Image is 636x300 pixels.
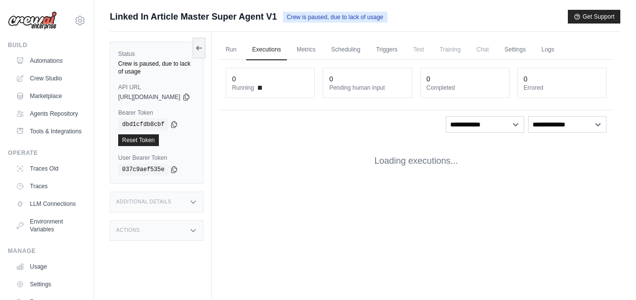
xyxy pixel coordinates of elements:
[8,247,86,255] div: Manage
[118,83,195,91] label: API URL
[246,40,287,60] a: Executions
[12,53,86,69] a: Automations
[118,154,195,162] label: User Bearer Token
[116,227,140,233] h3: Actions
[329,84,406,92] dt: Pending human input
[12,161,86,176] a: Traces Old
[283,12,387,23] span: Crew is paused, due to lack of usage
[118,93,180,101] span: [URL][DOMAIN_NAME]
[427,84,503,92] dt: Completed
[12,276,86,292] a: Settings
[118,109,195,117] label: Bearer Token
[427,74,431,84] div: 0
[8,149,86,157] div: Operate
[291,40,322,60] a: Metrics
[118,134,159,146] a: Reset Token
[524,84,600,92] dt: Errored
[118,50,195,58] label: Status
[220,139,612,183] div: Loading executions...
[407,40,430,59] span: Test
[220,40,242,60] a: Run
[12,214,86,237] a: Environment Variables
[535,40,560,60] a: Logs
[232,84,254,92] span: Running
[470,40,494,59] span: Chat is not available until the deployment is complete
[232,74,236,84] div: 0
[118,60,195,75] div: Crew is paused, due to lack of usage
[329,74,333,84] div: 0
[12,259,86,275] a: Usage
[12,196,86,212] a: LLM Connections
[118,164,168,175] code: 037c9aef535e
[326,40,366,60] a: Scheduling
[116,199,171,205] h3: Additional Details
[370,40,404,60] a: Triggers
[12,106,86,122] a: Agents Repository
[8,41,86,49] div: Build
[568,10,620,24] button: Get Support
[524,74,528,84] div: 0
[118,119,168,130] code: dbd1cfdb8cbf
[12,178,86,194] a: Traces
[12,88,86,104] a: Marketplace
[12,124,86,139] a: Tools & Integrations
[8,11,57,30] img: Logo
[434,40,467,59] span: Training is not available until the deployment is complete
[110,10,277,24] span: Linked In Article Master Super Agent V1
[499,40,532,60] a: Settings
[12,71,86,86] a: Crew Studio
